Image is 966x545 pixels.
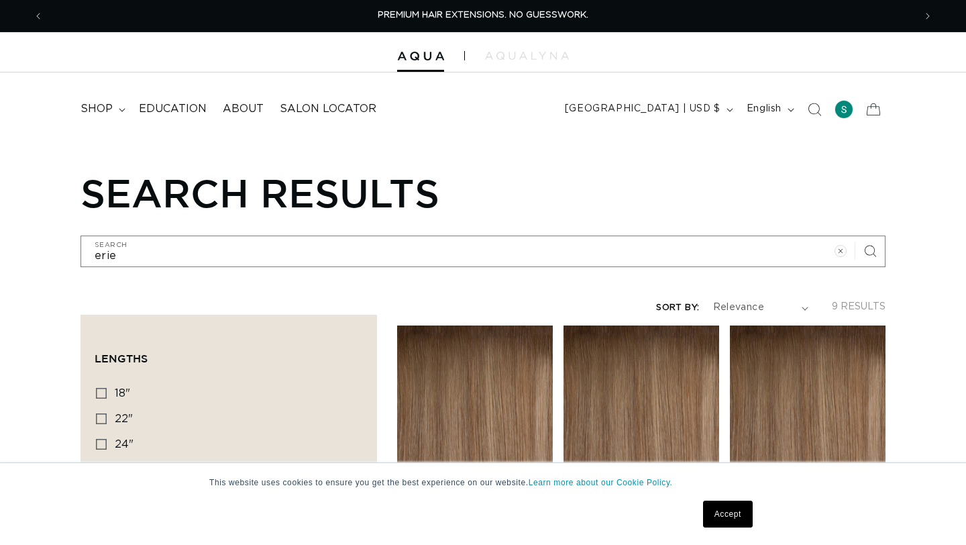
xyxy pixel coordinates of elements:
button: Clear search term [826,236,855,266]
button: Previous announcement [23,3,53,29]
button: English [739,97,800,122]
span: [GEOGRAPHIC_DATA] | USD $ [565,102,720,116]
button: Search [855,236,885,266]
span: About [223,102,264,116]
input: Search [81,236,885,266]
summary: shop [72,94,131,124]
summary: Lengths (0 selected) [95,329,363,377]
label: Sort by: [656,303,699,312]
button: Next announcement [913,3,943,29]
a: Learn more about our Cookie Policy. [529,478,673,487]
a: Salon Locator [272,94,384,124]
span: Lengths [95,352,148,364]
span: 22" [115,413,133,424]
a: About [215,94,272,124]
span: English [747,102,782,116]
button: [GEOGRAPHIC_DATA] | USD $ [557,97,739,122]
a: Accept [703,501,753,528]
span: Salon Locator [280,102,376,116]
summary: Search [800,95,829,124]
span: 24" [115,439,133,450]
p: This website uses cookies to ensure you get the best experience on our website. [209,477,757,489]
img: aqualyna.com [485,52,569,60]
span: Education [139,102,207,116]
h1: Search results [80,170,885,215]
span: 9 results [832,302,885,311]
span: 18" [115,388,130,399]
span: PREMIUM HAIR EXTENSIONS. NO GUESSWORK. [378,11,588,19]
span: shop [80,102,113,116]
img: Aqua Hair Extensions [397,52,444,61]
a: Education [131,94,215,124]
